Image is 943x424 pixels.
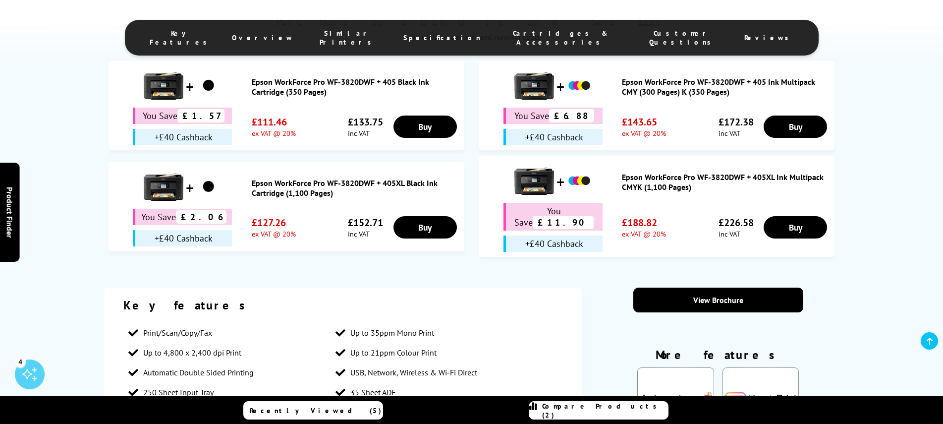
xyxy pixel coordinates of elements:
span: £143.65 [622,116,666,128]
a: Buy [764,116,827,138]
span: inc VAT [348,128,383,138]
span: 250 Sheet Input Tray [143,387,214,397]
div: More features [633,347,803,367]
div: +£40 Cashback [503,236,603,252]
span: Up to 4,800 x 2,400 dpi Print [143,348,241,358]
img: Epson WorkForce Pro WF-3820DWF + 405 Ink Multipack CMY (300 Pages) K (350 Pages) [514,66,554,106]
span: Automatic Double Sided Printing [143,367,254,377]
span: Similar Printers [313,29,384,47]
span: £133.75 [348,116,383,128]
span: Cartridges & Accessories [500,29,621,47]
a: View Brochure [633,288,803,312]
a: Buy [764,216,827,239]
span: inc VAT [348,229,383,239]
img: Epson WorkForce Pro WF-3820DWF + 405XL Ink Multipack CMYK (1,100 Pages) [567,169,592,193]
a: Compare Products (2) [529,401,668,420]
span: ex VAT @ 20% [252,128,296,138]
span: ex VAT @ 20% [622,229,666,239]
span: Reviews [744,33,794,42]
img: Epson WorkForce Pro WF-3820DWF + 405XL Ink Multipack CMYK (1,100 Pages) [514,161,554,201]
div: You Save [503,203,603,231]
span: Up to 21ppm Colour Print [350,348,437,358]
span: £111.46 [252,116,296,128]
span: Key Features [150,29,212,47]
span: Recently Viewed (5) [250,406,382,415]
span: £152.71 [348,216,383,229]
span: £11.90 [533,216,594,229]
span: £1.57 [177,109,224,122]
a: Epson WorkForce Pro WF-3820DWF + 405 Ink Multipack CMY (300 Pages) K (350 Pages) [622,77,830,97]
span: inc VAT [719,229,754,239]
span: 35 Sheet ADF [350,387,395,397]
span: USB, Network, Wireless & Wi-Fi Direct [350,367,477,377]
span: Customer Questions [641,29,724,47]
span: Overview [232,33,293,42]
img: Epson WorkForce Pro WF-3820DWF + 405 Black Ink Cartridge (350 Pages) [144,66,183,106]
a: Epson WorkForce Pro WF-3820DWF + 405XL Black Ink Cartridge (1,100 Pages) [252,178,459,198]
span: ex VAT @ 20% [622,128,666,138]
span: Up to 35ppm Mono Print [350,328,434,338]
div: Key features [123,298,562,313]
div: +£40 Cashback [133,230,232,246]
span: Product Finder [5,186,15,238]
span: Specification [403,33,481,42]
div: 4 [15,356,26,367]
div: +£40 Cashback [503,129,603,145]
img: Epson WorkForce Pro WF-3820DWF + 405XL Black Ink Cartridge (1,100 Pages) [196,175,221,199]
a: Epson WorkForce Pro WF-3820DWF + 405XL Ink Multipack CMYK (1,100 Pages) [622,172,830,192]
img: Epson WorkForce Pro WF-3820DWF + 405 Ink Multipack CMY (300 Pages) K (350 Pages) [567,73,592,98]
span: £127.26 [252,216,296,229]
span: ex VAT @ 20% [252,229,296,239]
img: Epson WorkForce Pro WF-3820DWF + 405XL Black Ink Cartridge (1,100 Pages) [144,167,183,207]
div: You Save [133,209,232,225]
span: inc VAT [719,128,754,138]
div: +£40 Cashback [133,129,232,145]
span: £6.88 [549,109,594,122]
a: Buy [393,216,457,239]
span: £2.06 [176,210,226,224]
div: You Save [503,108,603,124]
a: Epson WorkForce Pro WF-3820DWF + 405 Black Ink Cartridge (350 Pages) [252,77,459,97]
a: Buy [393,116,457,138]
img: Epson WorkForce Pro WF-3820DWF + 405 Black Ink Cartridge (350 Pages) [196,73,221,98]
span: £226.58 [719,216,754,229]
span: Compare Products (2) [542,402,668,420]
a: Recently Viewed (5) [243,401,383,420]
span: £188.82 [622,216,666,229]
span: Print/Scan/Copy/Fax [143,328,212,338]
span: £172.38 [719,116,754,128]
div: You Save [133,108,232,124]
